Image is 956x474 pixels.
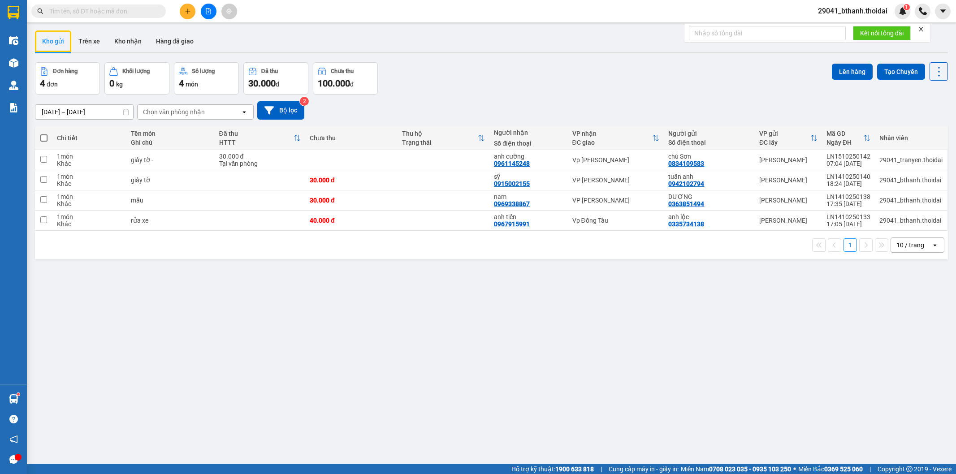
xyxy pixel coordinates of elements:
[919,7,927,15] img: phone-icon
[668,153,750,160] div: chú Sơn
[57,160,122,167] div: Khác
[759,197,818,204] div: [PERSON_NAME]
[47,81,58,88] span: đơn
[215,126,305,150] th: Toggle SortBy
[149,30,201,52] button: Hàng đã giao
[494,200,530,207] div: 0969338867
[494,173,563,180] div: sỹ
[879,217,943,224] div: 29041_bthanh.thoidai
[350,81,354,88] span: đ
[122,68,150,74] div: Khối lượng
[17,393,20,396] sup: 1
[668,213,750,220] div: anh lộc
[759,177,818,184] div: [PERSON_NAME]
[759,139,810,146] div: ĐC lấy
[668,193,750,200] div: DƯƠNG
[877,64,925,80] button: Tạo Chuyến
[494,160,530,167] div: 0961145248
[186,81,198,88] span: món
[905,4,908,10] span: 1
[759,217,818,224] div: [PERSON_NAME]
[689,26,846,40] input: Nhập số tổng đài
[879,134,943,142] div: Nhân viên
[35,30,71,52] button: Kho gửi
[131,156,210,164] div: giấy tờ -
[826,220,870,228] div: 17:05 [DATE]
[331,68,354,74] div: Chưa thu
[9,81,18,90] img: warehouse-icon
[35,105,133,119] input: Select a date range.
[57,220,122,228] div: Khác
[826,160,870,167] div: 07:04 [DATE]
[107,30,149,52] button: Kho nhận
[793,467,796,471] span: ⚪️
[494,213,563,220] div: anh tiến
[869,464,871,474] span: |
[201,4,216,19] button: file-add
[879,177,943,184] div: 29041_bthanh.thoidai
[243,62,308,95] button: Đã thu30.000đ
[219,153,301,160] div: 30.000 đ
[257,101,304,120] button: Bộ lọc
[116,81,123,88] span: kg
[53,68,78,74] div: Đơn hàng
[131,177,210,184] div: giấy tờ
[668,173,750,180] div: tuấn anh
[57,180,122,187] div: Khác
[35,62,100,95] button: Đơn hàng4đơn
[826,139,863,146] div: Ngày ĐH
[57,153,122,160] div: 1 món
[192,68,215,74] div: Số lượng
[276,81,279,88] span: đ
[759,156,818,164] div: [PERSON_NAME]
[248,78,276,89] span: 30.000
[826,180,870,187] div: 18:24 [DATE]
[668,139,750,146] div: Số điện thoại
[131,217,210,224] div: rửa xe
[832,64,873,80] button: Lên hàng
[57,134,122,142] div: Chi tiết
[939,7,947,15] span: caret-down
[860,28,904,38] span: Kết nối tổng đài
[511,464,594,474] span: Hỗ trợ kỹ thuật:
[402,139,478,146] div: Trạng thái
[572,217,660,224] div: Vp Đồng Tàu
[555,465,594,473] strong: 1900 633 818
[681,464,791,474] span: Miền Nam
[811,5,895,17] span: 29041_bthanh.thoidai
[318,78,350,89] span: 100.000
[668,180,704,187] div: 0942102794
[219,160,301,167] div: Tại văn phòng
[572,177,660,184] div: VP [PERSON_NAME]
[904,4,910,10] sup: 1
[9,435,18,444] span: notification
[131,130,210,137] div: Tên món
[143,108,205,116] div: Chọn văn phòng nhận
[57,193,122,200] div: 1 món
[896,241,924,250] div: 10 / trang
[205,8,212,14] span: file-add
[310,197,393,204] div: 30.000 đ
[261,68,278,74] div: Đã thu
[853,26,911,40] button: Kết nối tổng đài
[9,103,18,112] img: solution-icon
[759,130,810,137] div: VP gửi
[826,130,863,137] div: Mã GD
[310,134,393,142] div: Chưa thu
[568,126,664,150] th: Toggle SortBy
[601,464,602,474] span: |
[826,153,870,160] div: LN1510250142
[494,180,530,187] div: 0915002155
[180,4,195,19] button: plus
[219,139,294,146] div: HTTT
[174,62,239,95] button: Số lượng4món
[57,213,122,220] div: 1 món
[494,220,530,228] div: 0967915991
[826,200,870,207] div: 17:35 [DATE]
[494,193,563,200] div: nam
[241,108,248,116] svg: open
[131,197,210,204] div: mẫu
[572,139,653,146] div: ĐC giao
[798,464,863,474] span: Miền Bắc
[104,62,169,95] button: Khối lượng0kg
